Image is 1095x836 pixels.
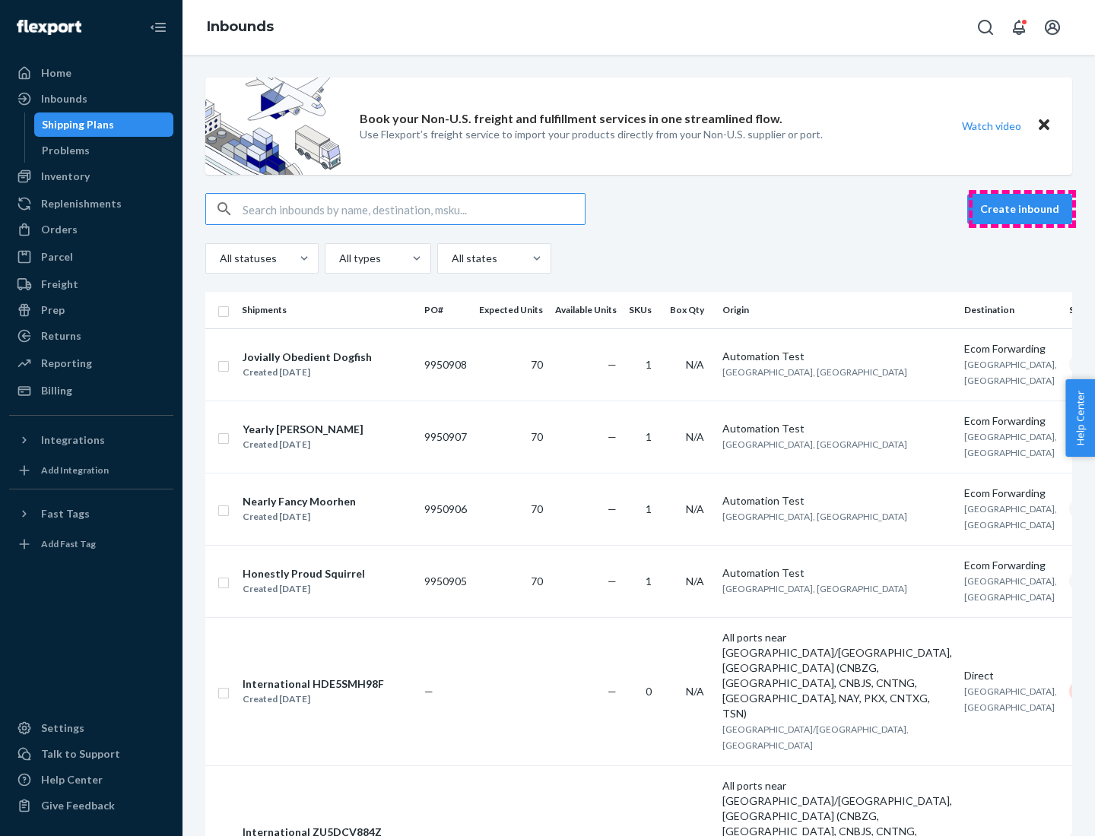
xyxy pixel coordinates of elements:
span: N/A [686,430,704,443]
a: Help Center [9,768,173,792]
a: Reporting [9,351,173,375]
button: Create inbound [967,194,1072,224]
a: Parcel [9,245,173,269]
button: Help Center [1065,379,1095,457]
div: Yearly [PERSON_NAME] [243,422,363,437]
th: Available Units [549,292,623,328]
div: Automation Test [722,421,952,436]
span: [GEOGRAPHIC_DATA], [GEOGRAPHIC_DATA] [964,686,1057,713]
div: Created [DATE] [243,692,384,707]
span: 1 [646,502,652,515]
span: [GEOGRAPHIC_DATA], [GEOGRAPHIC_DATA] [722,439,907,450]
span: — [424,685,433,698]
a: Problems [34,138,174,163]
span: [GEOGRAPHIC_DATA], [GEOGRAPHIC_DATA] [964,503,1057,530]
div: Shipping Plans [42,117,114,132]
a: Returns [9,324,173,348]
a: Freight [9,272,173,296]
a: Add Integration [9,458,173,483]
span: [GEOGRAPHIC_DATA], [GEOGRAPHIC_DATA] [964,359,1057,386]
div: Prep [41,302,65,318]
button: Close [1034,115,1054,137]
span: — [608,685,617,698]
span: [GEOGRAPHIC_DATA]/[GEOGRAPHIC_DATA], [GEOGRAPHIC_DATA] [722,724,909,751]
button: Give Feedback [9,793,173,818]
div: Automation Test [722,565,952,581]
button: Open notifications [1004,12,1034,43]
div: Add Integration [41,464,109,477]
th: Box Qty [664,292,716,328]
div: Direct [964,668,1057,683]
span: 0 [646,685,652,698]
div: Freight [41,277,78,292]
div: Honestly Proud Squirrel [243,566,365,581]
button: Open account menu [1037,12,1068,43]
div: Give Feedback [41,798,115,813]
span: N/A [686,575,704,587]
div: Nearly Fancy Moorhen [243,494,356,509]
th: Expected Units [473,292,549,328]
button: Integrations [9,428,173,452]
a: Replenishments [9,192,173,216]
div: Jovially Obedient Dogfish [243,350,372,365]
a: Prep [9,298,173,322]
span: N/A [686,685,704,698]
button: Close Navigation [143,12,173,43]
div: Ecom Forwarding [964,341,1057,356]
p: Book your Non-U.S. freight and fulfillment services in one streamlined flow. [360,110,782,128]
a: Orders [9,217,173,242]
span: 70 [531,502,543,515]
p: Use Flexport’s freight service to import your products directly from your Non-U.S. supplier or port. [360,127,823,142]
a: Inbounds [207,18,274,35]
a: Add Fast Tag [9,532,173,556]
ol: breadcrumbs [195,5,286,49]
a: Shipping Plans [34,112,174,137]
th: PO# [418,292,473,328]
div: Returns [41,328,81,344]
span: 1 [646,430,652,443]
div: International HDE5SMH98F [243,676,384,692]
span: N/A [686,502,704,515]
div: Billing [41,383,72,398]
div: Orders [41,222,78,237]
div: Parcel [41,249,73,264]
div: Help Center [41,772,103,787]
div: Integrations [41,432,105,448]
span: [GEOGRAPHIC_DATA], [GEOGRAPHIC_DATA] [722,583,907,594]
span: [GEOGRAPHIC_DATA], [GEOGRAPHIC_DATA] [964,575,1057,603]
input: All states [450,251,452,266]
input: All statuses [218,251,220,266]
span: [GEOGRAPHIC_DATA], [GEOGRAPHIC_DATA] [964,431,1057,458]
span: — [608,502,617,515]
td: 9950906 [418,473,473,545]
th: Destination [958,292,1063,328]
div: Inventory [41,169,90,184]
div: Created [DATE] [243,365,372,380]
a: Talk to Support [9,742,173,766]
div: Replenishments [41,196,122,211]
td: 9950907 [418,401,473,473]
span: — [608,575,617,587]
div: Home [41,65,71,81]
a: Billing [9,378,173,403]
a: Inventory [9,164,173,188]
button: Watch video [952,115,1031,137]
span: 70 [531,575,543,587]
span: [GEOGRAPHIC_DATA], [GEOGRAPHIC_DATA] [722,511,907,522]
div: Created [DATE] [243,437,363,452]
div: Ecom Forwarding [964,486,1057,501]
a: Settings [9,716,173,740]
div: Ecom Forwarding [964,413,1057,429]
span: — [608,358,617,371]
div: Reporting [41,356,92,371]
input: Search inbounds by name, destination, msku... [243,194,585,224]
td: 9950905 [418,545,473,617]
span: [GEOGRAPHIC_DATA], [GEOGRAPHIC_DATA] [722,366,907,378]
div: Automation Test [722,493,952,508]
th: Origin [716,292,958,328]
span: 1 [646,575,652,587]
span: N/A [686,358,704,371]
a: Home [9,61,173,85]
button: Open Search Box [970,12,1001,43]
